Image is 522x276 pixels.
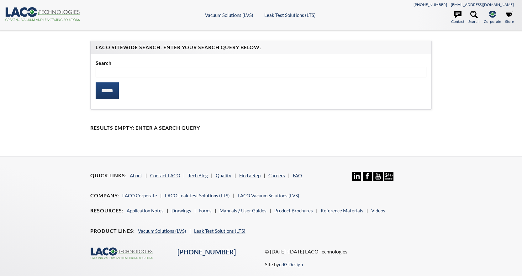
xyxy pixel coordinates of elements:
a: LACO Corporate [122,193,157,198]
a: Find a Rep [239,173,261,178]
a: 24/7 Support [384,176,393,182]
a: edG Design [279,262,303,267]
p: Site by [265,261,303,268]
a: Search [468,11,480,24]
img: 24/7 Support Icon [384,172,393,181]
a: [PHONE_NUMBER] [177,248,236,256]
label: Search [96,59,427,67]
h4: Quick Links [90,172,127,179]
a: LACO Vacuum Solutions (LVS) [238,193,299,198]
a: Vacuum Solutions (LVS) [205,12,253,18]
h4: Product Lines [90,228,135,234]
a: Product Brochures [274,208,313,213]
a: Reference Materials [321,208,363,213]
a: Contact LACO [150,173,180,178]
a: Leak Test Solutions (LTS) [194,228,245,234]
h4: Company [90,192,119,199]
a: Quality [216,173,231,178]
a: [EMAIL_ADDRESS][DOMAIN_NAME] [451,2,514,7]
a: FAQ [293,173,302,178]
a: Videos [371,208,385,213]
h4: LACO Sitewide Search. Enter your Search Query Below: [96,44,427,51]
a: Leak Test Solutions (LTS) [264,12,316,18]
h4: Results Empty: Enter a Search Query [90,125,432,131]
a: Manuals / User Guides [219,208,266,213]
a: [PHONE_NUMBER] [414,2,447,7]
a: Store [505,11,514,24]
span: Corporate [484,18,501,24]
a: Careers [268,173,285,178]
a: Forms [199,208,212,213]
a: LACO Leak Test Solutions (LTS) [165,193,230,198]
h4: Resources [90,207,124,214]
a: Application Notes [127,208,164,213]
a: Drawings [171,208,191,213]
a: Tech Blog [188,173,208,178]
p: © [DATE] -[DATE] LACO Technologies [265,247,432,256]
a: Contact [451,11,464,24]
a: About [130,173,142,178]
a: Vacuum Solutions (LVS) [138,228,186,234]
